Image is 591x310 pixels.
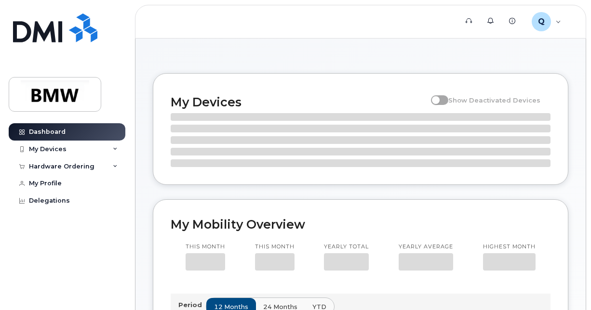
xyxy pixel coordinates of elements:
[483,243,536,251] p: Highest month
[448,96,540,104] span: Show Deactivated Devices
[171,95,426,109] h2: My Devices
[186,243,225,251] p: This month
[178,300,206,310] p: Period
[324,243,369,251] p: Yearly total
[431,91,439,99] input: Show Deactivated Devices
[399,243,453,251] p: Yearly average
[255,243,295,251] p: This month
[171,217,551,232] h2: My Mobility Overview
